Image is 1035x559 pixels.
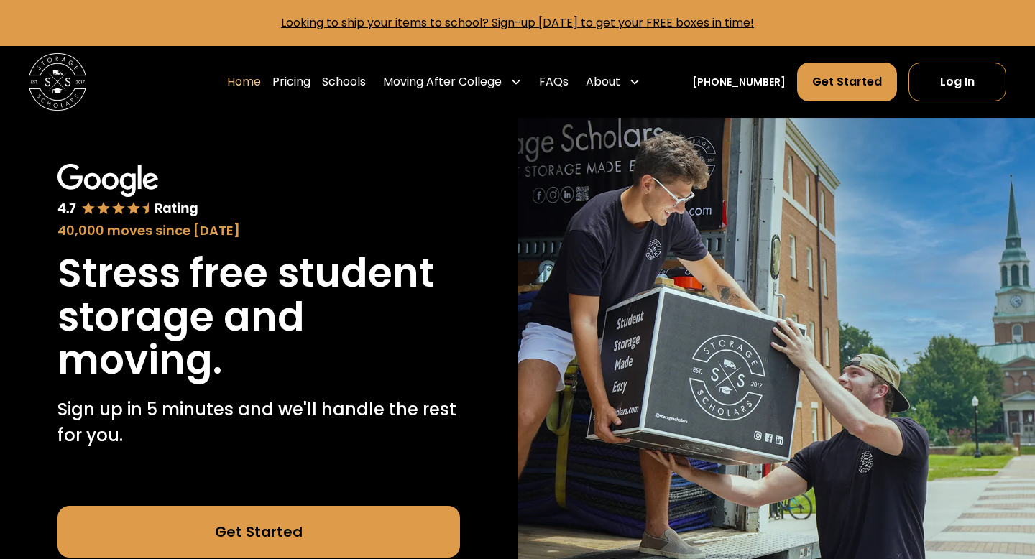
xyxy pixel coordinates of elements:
div: 40,000 moves since [DATE] [57,221,460,240]
a: Pricing [272,62,310,102]
img: Storage Scholars main logo [29,53,86,111]
a: Schools [322,62,366,102]
img: Google 4.7 star rating [57,164,198,218]
div: About [586,73,620,91]
a: Get Started [797,63,897,101]
div: Moving After College [383,73,502,91]
a: Looking to ship your items to school? Sign-up [DATE] to get your FREE boxes in time! [281,14,754,31]
a: [PHONE_NUMBER] [692,75,786,90]
a: Home [227,62,261,102]
h1: Stress free student storage and moving. [57,251,460,382]
a: Log In [908,63,1006,101]
p: Sign up in 5 minutes and we'll handle the rest for you. [57,397,460,448]
a: Get Started [57,506,460,558]
a: FAQs [539,62,569,102]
